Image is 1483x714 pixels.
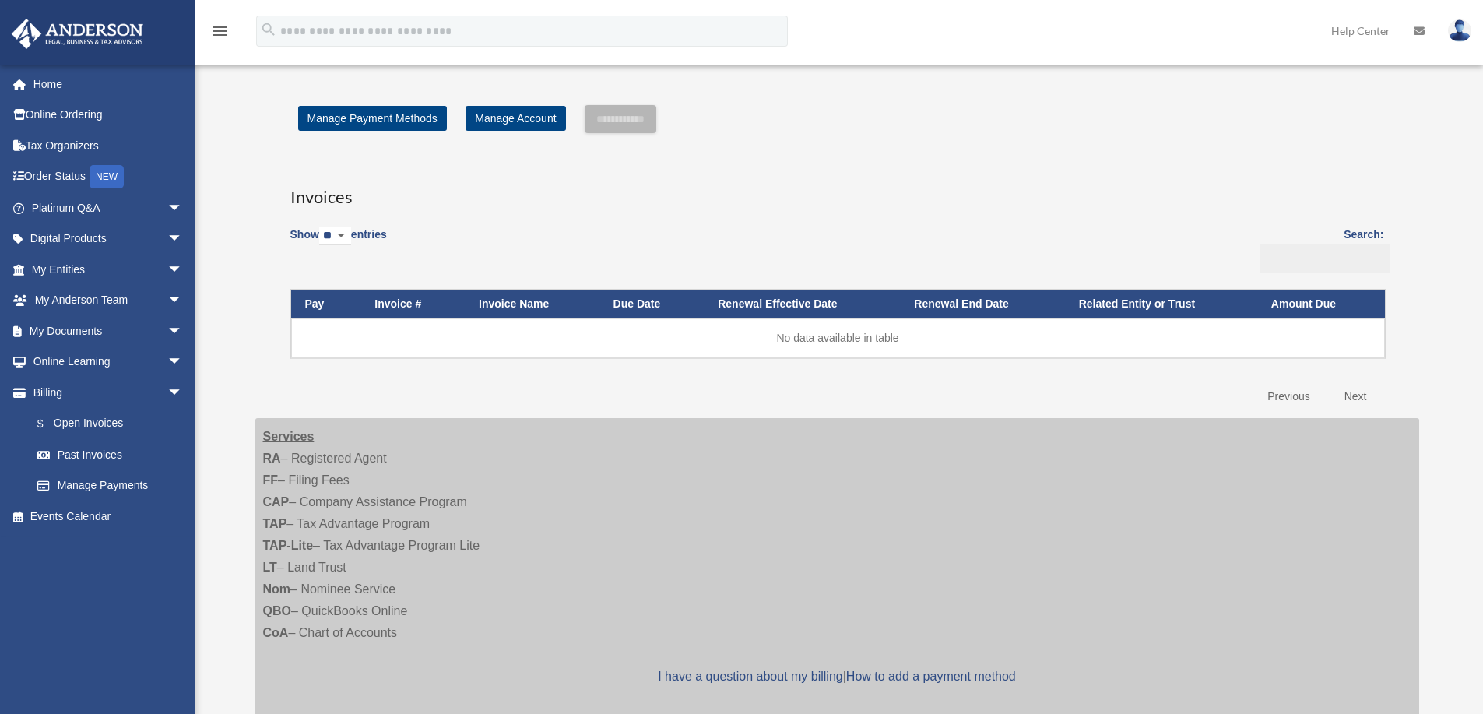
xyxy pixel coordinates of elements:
[167,346,199,378] span: arrow_drop_down
[22,439,199,470] a: Past Invoices
[167,377,199,409] span: arrow_drop_down
[263,539,314,552] strong: TAP-Lite
[658,670,842,683] a: I have a question about my billing
[11,315,206,346] a: My Documentsarrow_drop_down
[298,106,447,131] a: Manage Payment Methods
[291,318,1385,357] td: No data available in table
[263,452,281,465] strong: RA
[11,285,206,316] a: My Anderson Teamarrow_drop_down
[319,227,351,245] select: Showentries
[263,473,279,487] strong: FF
[465,290,599,318] th: Invoice Name: activate to sort column ascending
[11,130,206,161] a: Tax Organizers
[599,290,705,318] th: Due Date: activate to sort column ascending
[1448,19,1471,42] img: User Pic
[263,517,287,530] strong: TAP
[167,223,199,255] span: arrow_drop_down
[466,106,565,131] a: Manage Account
[210,22,229,40] i: menu
[11,100,206,131] a: Online Ordering
[263,495,290,508] strong: CAP
[291,290,361,318] th: Pay: activate to sort column descending
[7,19,148,49] img: Anderson Advisors Platinum Portal
[263,561,277,574] strong: LT
[1257,290,1385,318] th: Amount Due: activate to sort column ascending
[263,430,315,443] strong: Services
[900,290,1064,318] th: Renewal End Date: activate to sort column ascending
[11,254,206,285] a: My Entitiesarrow_drop_down
[1260,244,1390,273] input: Search:
[290,225,387,261] label: Show entries
[210,27,229,40] a: menu
[46,414,54,434] span: $
[11,161,206,193] a: Order StatusNEW
[22,470,199,501] a: Manage Payments
[11,501,206,532] a: Events Calendar
[167,192,199,224] span: arrow_drop_down
[11,192,206,223] a: Platinum Q&Aarrow_drop_down
[263,604,291,617] strong: QBO
[1065,290,1257,318] th: Related Entity or Trust: activate to sort column ascending
[11,223,206,255] a: Digital Productsarrow_drop_down
[846,670,1016,683] a: How to add a payment method
[360,290,465,318] th: Invoice #: activate to sort column ascending
[22,408,191,440] a: $Open Invoices
[11,377,199,408] a: Billingarrow_drop_down
[290,171,1384,209] h3: Invoices
[260,21,277,38] i: search
[1333,381,1379,413] a: Next
[263,626,289,639] strong: CoA
[11,346,206,378] a: Online Learningarrow_drop_down
[704,290,900,318] th: Renewal Effective Date: activate to sort column ascending
[263,582,291,596] strong: Nom
[167,285,199,317] span: arrow_drop_down
[90,165,124,188] div: NEW
[263,666,1411,688] p: |
[167,315,199,347] span: arrow_drop_down
[167,254,199,286] span: arrow_drop_down
[11,69,206,100] a: Home
[1254,225,1384,273] label: Search:
[1256,381,1321,413] a: Previous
